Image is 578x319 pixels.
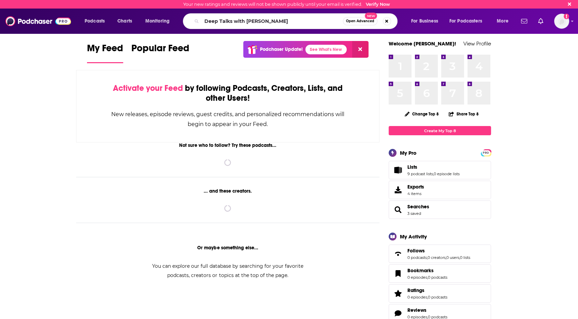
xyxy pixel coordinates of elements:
[407,204,429,210] a: Searches
[389,284,491,303] span: Ratings
[428,275,447,280] a: 0 podcasts
[389,40,456,47] a: Welcome [PERSON_NAME]!
[76,188,379,194] div: ... and these creators.
[407,164,417,170] span: Lists
[400,233,427,240] div: My Activity
[407,307,427,313] span: Reviews
[446,255,459,260] a: 0 users
[407,184,424,190] span: Exports
[391,249,405,259] a: Follows
[407,164,460,170] a: Lists
[183,2,390,7] div: Your new ratings and reviews will not be shown publicly until your email is verified.
[141,16,178,27] button: open menu
[407,191,424,196] span: 4 items
[554,14,569,29] img: User Profile
[113,16,136,27] a: Charts
[145,16,170,26] span: Monitoring
[411,16,438,26] span: For Business
[76,142,379,148] div: Not sure who to follow? Try these podcasts...
[389,161,491,179] span: Lists
[401,110,443,118] button: Change Top 8
[131,42,189,58] span: Popular Feed
[554,14,569,29] button: Show profile menu
[497,16,508,26] span: More
[460,255,470,260] a: 0 lists
[111,109,345,129] div: New releases, episode reviews, guest credits, and personalized recommendations will begin to appe...
[434,171,460,176] a: 0 episode lists
[492,16,517,27] button: open menu
[448,107,479,121] button: Share Top 8
[427,295,428,300] span: ,
[391,185,405,195] span: Exports
[407,287,447,293] a: Ratings
[346,19,374,23] span: Open Advanced
[407,295,427,300] a: 0 episodes
[389,245,491,263] span: Follows
[365,13,377,19] span: New
[482,150,490,155] a: PRO
[76,245,379,251] div: Or maybe something else...
[389,181,491,199] a: Exports
[113,83,183,93] span: Activate your Feed
[406,16,447,27] button: open menu
[202,16,343,27] input: Search podcasts, credits, & more...
[407,287,424,293] span: Ratings
[111,83,345,103] div: by following Podcasts, Creators, Lists, and other Users!
[391,289,405,298] a: Ratings
[5,15,71,28] img: Podchaser - Follow, Share and Rate Podcasts
[389,264,491,283] span: Bookmarks
[400,150,417,156] div: My Pro
[407,248,425,254] span: Follows
[445,16,492,27] button: open menu
[117,16,132,26] span: Charts
[389,126,491,135] a: Create My Top 8
[407,171,433,176] a: 9 podcast lists
[407,255,427,260] a: 0 podcasts
[407,275,427,280] a: 0 episodes
[428,255,446,260] a: 0 creators
[391,205,405,214] a: Searches
[391,269,405,278] a: Bookmarks
[518,15,530,27] a: Show notifications dropdown
[391,308,405,318] a: Reviews
[366,2,390,7] a: Verify Now
[427,275,428,280] span: ,
[85,16,105,26] span: Podcasts
[463,40,491,47] a: View Profile
[131,42,189,63] a: Popular Feed
[189,13,404,29] div: Search podcasts, credits, & more...
[535,15,546,27] a: Show notifications dropdown
[260,46,303,52] p: Podchaser Update!
[87,42,123,63] a: My Feed
[407,267,447,274] a: Bookmarks
[407,248,470,254] a: Follows
[305,45,347,54] a: See What's New
[144,262,312,280] div: You can explore our full database by searching for your favorite podcasts, creators or topics at ...
[343,17,377,25] button: Open AdvancedNew
[87,42,123,58] span: My Feed
[554,14,569,29] span: Logged in as kevinscottsmith
[407,267,434,274] span: Bookmarks
[564,14,569,19] svg: Email not verified
[407,211,421,216] a: 3 saved
[449,16,482,26] span: For Podcasters
[80,16,114,27] button: open menu
[389,200,491,219] span: Searches
[446,255,446,260] span: ,
[407,307,447,313] a: Reviews
[428,295,447,300] a: 0 podcasts
[391,165,405,175] a: Lists
[459,255,460,260] span: ,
